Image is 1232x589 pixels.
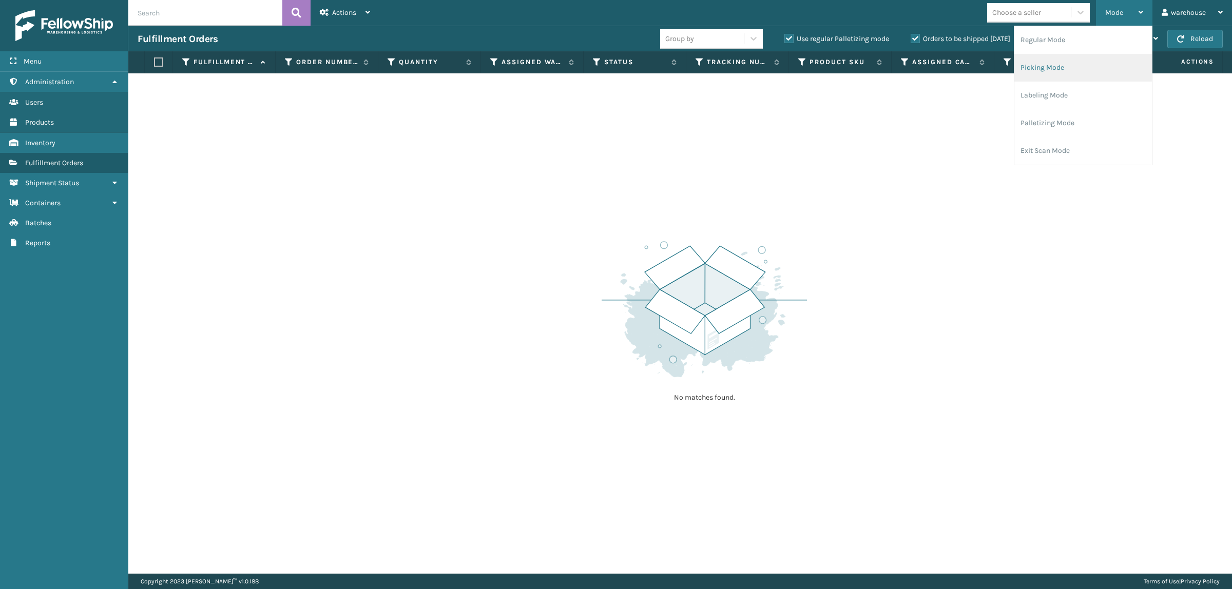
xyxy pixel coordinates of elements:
[810,57,872,67] label: Product SKU
[1167,30,1223,48] button: Reload
[1144,574,1220,589] div: |
[25,77,74,86] span: Administration
[1149,53,1220,70] span: Actions
[502,57,564,67] label: Assigned Warehouse
[138,33,218,45] h3: Fulfillment Orders
[1014,109,1152,137] li: Palletizing Mode
[1014,137,1152,165] li: Exit Scan Mode
[25,118,54,127] span: Products
[1014,54,1152,82] li: Picking Mode
[25,139,55,147] span: Inventory
[665,33,694,44] div: Group by
[1144,578,1179,585] a: Terms of Use
[25,199,61,207] span: Containers
[1014,26,1152,54] li: Regular Mode
[911,34,1010,43] label: Orders to be shipped [DATE]
[604,57,666,67] label: Status
[141,574,259,589] p: Copyright 2023 [PERSON_NAME]™ v 1.0.188
[25,179,79,187] span: Shipment Status
[399,57,461,67] label: Quantity
[25,98,43,107] span: Users
[992,7,1041,18] div: Choose a seller
[1014,82,1152,109] li: Labeling Mode
[784,34,889,43] label: Use regular Palletizing mode
[912,57,974,67] label: Assigned Carrier Service
[1105,8,1123,17] span: Mode
[707,57,769,67] label: Tracking Number
[332,8,356,17] span: Actions
[25,219,51,227] span: Batches
[25,239,50,247] span: Reports
[1181,578,1220,585] a: Privacy Policy
[296,57,358,67] label: Order Number
[194,57,256,67] label: Fulfillment Order Id
[25,159,83,167] span: Fulfillment Orders
[15,10,113,41] img: logo
[24,57,42,66] span: Menu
